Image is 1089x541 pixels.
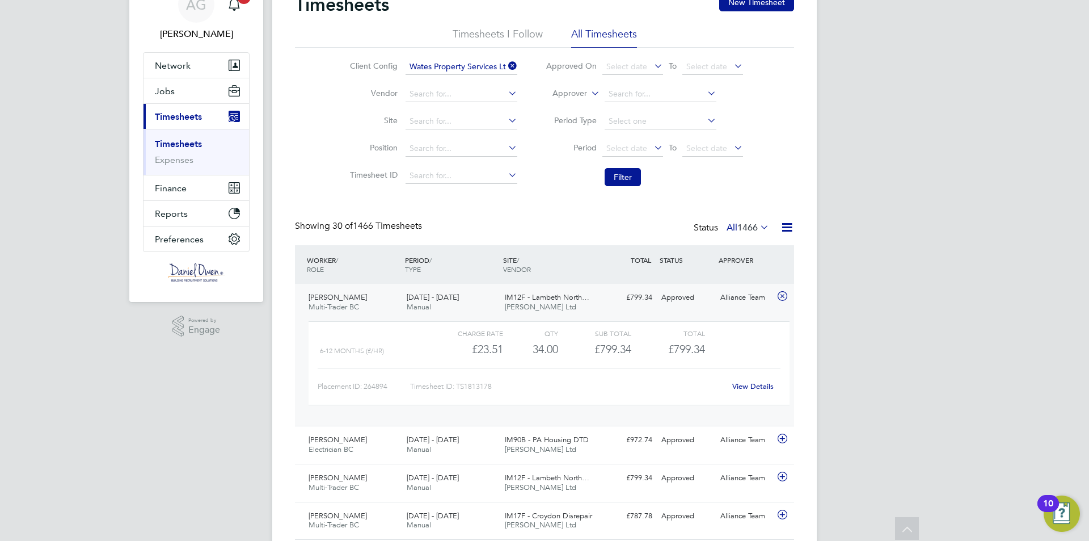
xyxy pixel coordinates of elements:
div: PERIOD [402,250,500,279]
input: Search for... [605,86,716,102]
button: Network [143,53,249,78]
span: TOTAL [631,255,651,265]
span: / [336,255,338,265]
span: [PERSON_NAME] [309,511,367,521]
div: Timesheets [143,129,249,175]
span: Preferences [155,234,204,245]
span: / [517,255,519,265]
input: Search for... [406,141,517,157]
span: Timesheets [155,111,202,122]
span: / [429,255,432,265]
button: Filter [605,168,641,186]
label: Site [347,115,398,125]
span: Amy Garcia [143,27,250,41]
label: Period [546,142,597,153]
button: Finance [143,175,249,200]
label: All [727,222,769,233]
label: Timesheet ID [347,170,398,180]
div: Alliance Team [716,507,775,526]
button: Open Resource Center, 10 new notifications [1044,496,1080,532]
span: [PERSON_NAME] Ltd [505,444,576,454]
img: danielowen-logo-retina.png [168,263,225,282]
span: [DATE] - [DATE] [407,511,459,521]
span: [PERSON_NAME] Ltd [505,520,576,530]
span: £799.34 [668,342,705,356]
span: IM12F - Lambeth North… [505,292,589,302]
span: Select date [686,143,727,153]
span: To [665,140,680,155]
div: Approved [657,507,716,526]
div: Alliance Team [716,288,775,307]
span: Engage [188,325,220,335]
span: Manual [407,302,431,312]
div: Sub Total [558,326,631,340]
a: View Details [732,381,774,391]
span: Finance [155,183,187,194]
div: SITE [500,250,598,279]
span: To [665,58,680,73]
div: STATUS [657,250,716,270]
a: Go to home page [143,263,250,282]
span: [DATE] - [DATE] [407,473,459,483]
span: Multi-Trader BC [309,302,359,312]
button: Reports [143,201,249,226]
div: Alliance Team [716,431,775,450]
label: Approved On [546,61,597,71]
span: IM17F - Croydon Disrepair [505,511,592,521]
label: Period Type [546,115,597,125]
span: TYPE [405,265,421,274]
span: Manual [407,444,431,454]
div: Approved [657,431,716,450]
div: Approved [657,469,716,488]
div: £799.34 [598,469,657,488]
span: ROLE [307,265,324,274]
input: Select one [605,114,716,129]
a: Expenses [155,154,193,165]
div: Timesheet ID: TS1813178 [410,378,725,396]
label: Client Config [347,61,398,71]
span: Select date [686,61,727,72]
input: Search for... [406,168,517,184]
span: 1466 Timesheets [332,220,422,232]
span: Multi-Trader BC [309,483,359,492]
span: 30 of [332,220,353,232]
span: [DATE] - [DATE] [407,292,459,302]
span: [PERSON_NAME] Ltd [505,483,576,492]
div: Alliance Team [716,469,775,488]
div: APPROVER [716,250,775,270]
span: [DATE] - [DATE] [407,435,459,444]
span: IM12F - Lambeth North… [505,473,589,483]
span: Multi-Trader BC [309,520,359,530]
div: 10 [1043,504,1053,518]
span: Select date [606,61,647,72]
div: £799.34 [558,340,631,359]
label: Vendor [347,88,398,98]
span: VENDOR [503,265,531,274]
span: Manual [407,520,431,530]
div: £799.34 [598,288,657,307]
div: £972.74 [598,431,657,450]
span: Electrician BC [309,444,353,454]
li: All Timesheets [571,27,637,48]
span: Select date [606,143,647,153]
button: Timesheets [143,104,249,129]
span: [PERSON_NAME] [309,473,367,483]
div: £23.51 [430,340,503,359]
li: Timesheets I Follow [453,27,543,48]
button: Jobs [143,78,249,103]
span: Jobs [155,86,175,97]
div: Showing [295,220,424,232]
div: WORKER [304,250,402,279]
span: Network [155,60,191,71]
div: Total [631,326,704,340]
a: Powered byEngage [172,316,221,337]
span: [PERSON_NAME] Ltd [505,302,576,312]
div: £787.78 [598,507,657,526]
div: Charge rate [430,326,503,340]
span: IM90B - PA Housing DTD [505,435,589,444]
div: 34.00 [503,340,558,359]
div: Approved [657,288,716,307]
label: Position [347,142,398,153]
a: Timesheets [155,139,202,149]
span: [PERSON_NAME] [309,292,367,302]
